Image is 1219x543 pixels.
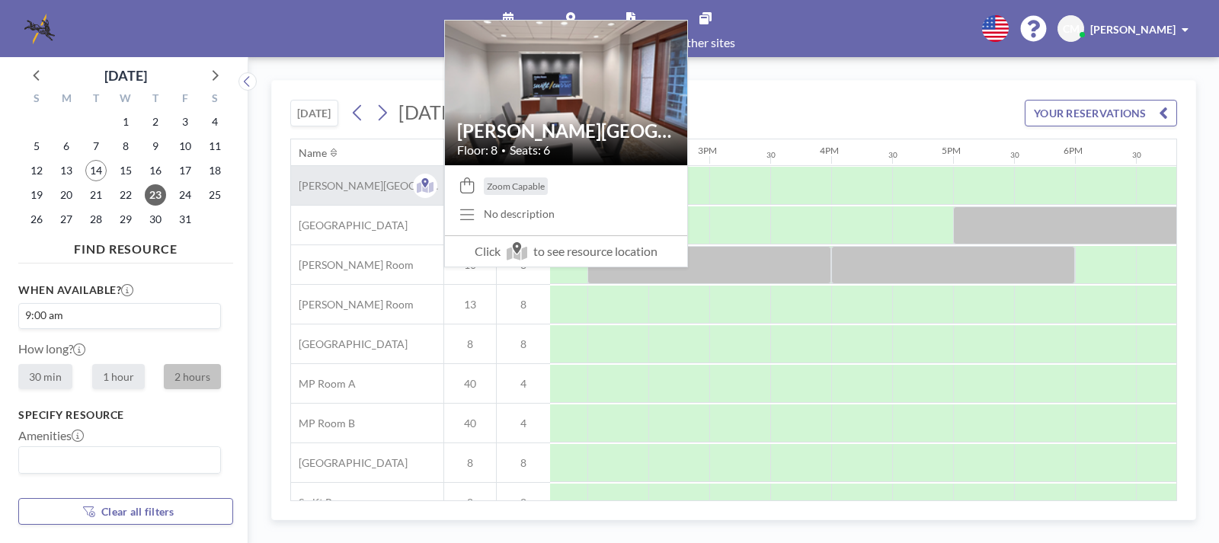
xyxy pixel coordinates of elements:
[26,184,47,206] span: Sunday, October 19, 2025
[497,337,550,351] span: 8
[85,209,107,230] span: Tuesday, October 28, 2025
[291,258,414,272] span: [PERSON_NAME] Room
[487,180,545,192] span: Zoom Capable
[204,184,226,206] span: Saturday, October 25, 2025
[444,377,496,391] span: 40
[1064,145,1083,156] div: 6PM
[145,209,166,230] span: Thursday, October 30, 2025
[85,184,107,206] span: Tuesday, October 21, 2025
[204,160,226,181] span: Saturday, October 18, 2025
[18,486,130,501] label: How many people?
[18,364,72,389] label: 30 min
[497,417,550,430] span: 4
[1010,150,1019,160] div: 30
[291,377,356,391] span: MP Room A
[291,179,443,193] span: [PERSON_NAME][GEOGRAPHIC_DATA]
[170,90,200,110] div: F
[1132,150,1141,160] div: 30
[291,337,408,351] span: [GEOGRAPHIC_DATA]
[1090,23,1176,36] span: [PERSON_NAME]
[398,101,459,123] span: [DATE]
[52,90,82,110] div: M
[82,90,111,110] div: T
[85,136,107,157] span: Tuesday, October 7, 2025
[24,14,55,44] img: organization-logo
[140,90,170,110] div: T
[115,160,136,181] span: Wednesday, October 15, 2025
[1025,100,1177,126] button: YOUR RESERVATIONS
[56,184,77,206] span: Monday, October 20, 2025
[19,447,220,473] div: Search for option
[291,417,355,430] span: MP Room B
[445,235,687,267] span: Click to see resource location
[164,364,221,389] label: 2 hours
[26,160,47,181] span: Sunday, October 12, 2025
[145,136,166,157] span: Thursday, October 9, 2025
[111,90,141,110] div: W
[501,145,506,155] span: •
[18,408,221,422] h3: Specify resource
[484,207,555,221] div: No description
[291,298,414,311] span: [PERSON_NAME] Room
[174,136,196,157] span: Friday, October 10, 2025
[145,111,166,133] span: Thursday, October 2, 2025
[67,307,212,324] input: Search for option
[200,90,229,110] div: S
[26,209,47,230] span: Sunday, October 26, 2025
[820,145,839,156] div: 4PM
[115,184,136,206] span: Wednesday, October 22, 2025
[56,209,77,230] span: Monday, October 27, 2025
[174,160,196,181] span: Friday, October 17, 2025
[115,111,136,133] span: Wednesday, October 1, 2025
[698,145,717,156] div: 3PM
[174,209,196,230] span: Friday, October 31, 2025
[145,160,166,181] span: Thursday, October 16, 2025
[457,142,498,158] span: Floor: 8
[444,456,496,470] span: 8
[18,235,233,257] h4: FIND RESOURCE
[444,496,496,509] span: 8
[22,308,66,323] span: 9:00 am
[174,184,196,206] span: Friday, October 24, 2025
[18,428,84,443] label: Amenities
[56,160,77,181] span: Monday, October 13, 2025
[92,364,145,389] label: 1 hour
[497,377,550,391] span: 4
[291,496,354,509] span: Swift Room
[497,496,550,509] span: 8
[942,145,961,156] div: 5PM
[115,209,136,230] span: Wednesday, October 29, 2025
[1063,22,1080,36] span: CM
[18,498,233,525] button: Clear all filters
[444,298,496,311] span: 13
[497,298,550,311] span: 8
[56,136,77,157] span: Monday, October 6, 2025
[445,2,687,184] img: resource-image
[290,100,338,126] button: [DATE]
[18,341,85,356] label: How long?
[85,160,107,181] span: Tuesday, October 14, 2025
[766,150,776,160] div: 30
[497,456,550,470] span: 8
[101,505,174,518] span: Clear all filters
[444,337,496,351] span: 8
[145,184,166,206] span: Thursday, October 23, 2025
[26,136,47,157] span: Sunday, October 5, 2025
[204,136,226,157] span: Saturday, October 11, 2025
[457,120,675,142] h2: [PERSON_NAME][GEOGRAPHIC_DATA]
[22,90,52,110] div: S
[444,417,496,430] span: 40
[291,219,408,232] span: [GEOGRAPHIC_DATA]
[174,111,196,133] span: Friday, October 3, 2025
[677,37,735,49] span: Other sites
[104,65,147,86] div: [DATE]
[291,456,408,470] span: [GEOGRAPHIC_DATA]
[204,111,226,133] span: Saturday, October 4, 2025
[299,146,327,160] div: Name
[115,136,136,157] span: Wednesday, October 8, 2025
[510,142,550,158] span: Seats: 6
[21,450,212,470] input: Search for option
[888,150,897,160] div: 30
[19,304,220,327] div: Search for option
